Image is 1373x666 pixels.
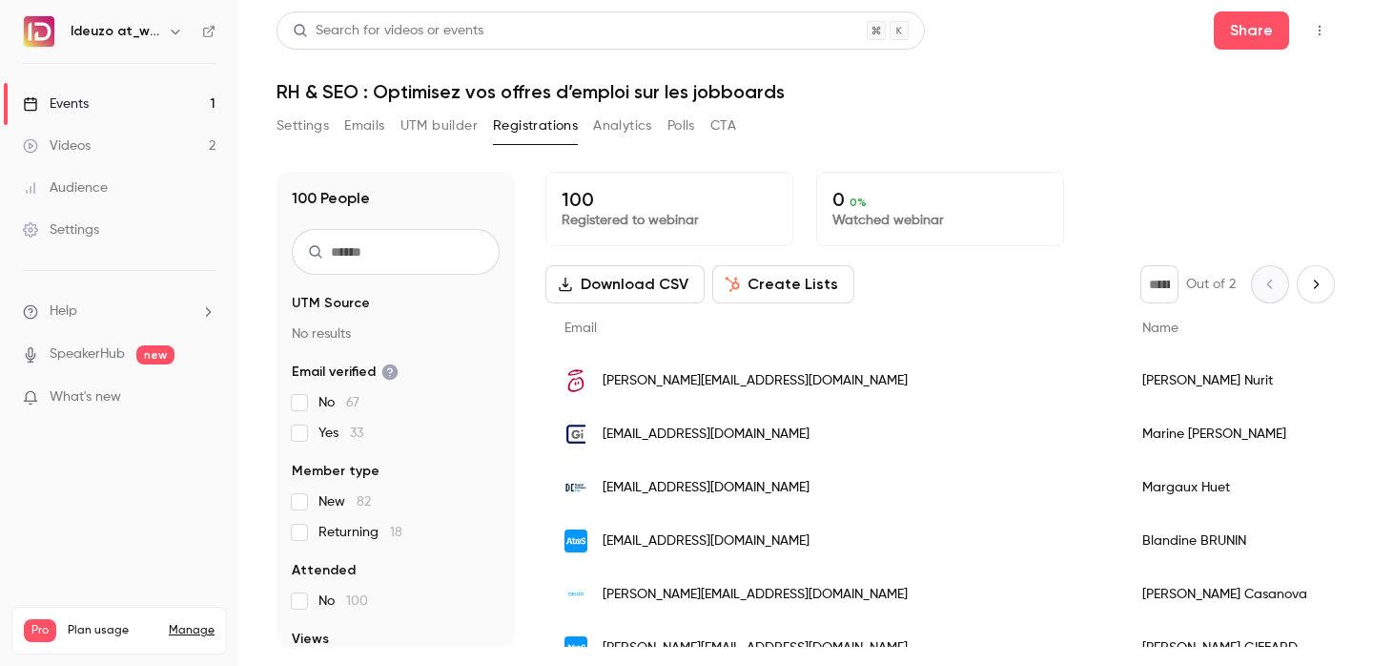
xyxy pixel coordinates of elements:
[564,322,597,335] span: Email
[318,523,402,542] span: Returning
[71,22,160,41] h6: Ideuzo at_work
[1297,265,1335,303] button: Next page
[346,594,368,608] span: 100
[50,387,121,407] span: What's new
[23,302,215,322] li: help-dropdown-opener
[603,638,908,658] span: [PERSON_NAME][EMAIL_ADDRESS][DOMAIN_NAME]
[1142,322,1178,335] span: Name
[357,495,371,509] span: 82
[318,492,371,511] span: New
[603,531,809,552] span: [EMAIL_ADDRESS][DOMAIN_NAME]
[603,585,908,605] span: [PERSON_NAME][EMAIL_ADDRESS][DOMAIN_NAME]
[318,592,368,611] span: No
[712,265,854,303] button: Create Lists
[564,423,587,446] img: gigroupholding.com
[832,188,1048,211] p: 0
[318,393,359,412] span: No
[50,344,125,364] a: SpeakerHub
[1214,11,1289,50] button: Share
[593,111,652,141] button: Analytics
[350,427,363,440] span: 33
[390,526,402,539] span: 18
[493,111,578,141] button: Registrations
[68,623,157,638] span: Plan usage
[1123,461,1362,514] div: Margaux Huet
[293,21,483,41] div: Search for videos or events
[564,369,587,392] img: innocent.fr
[1123,568,1362,621] div: [PERSON_NAME] Casanova
[850,196,867,209] span: 0 %
[545,265,705,303] button: Download CSV
[400,111,478,141] button: UTM builder
[603,425,809,445] span: [EMAIL_ADDRESS][DOMAIN_NAME]
[346,396,359,409] span: 67
[710,111,736,141] button: CTA
[136,345,174,364] span: new
[277,111,329,141] button: Settings
[23,178,108,198] div: Audience
[318,424,363,443] span: Yes
[169,623,215,638] a: Manage
[1123,514,1362,568] div: Blandine BRUNIN
[1123,407,1362,461] div: Marine [PERSON_NAME]
[564,476,587,499] img: live.fr
[23,136,91,156] div: Videos
[50,302,77,322] span: Help
[292,363,399,382] span: Email verified
[292,462,379,481] span: Member type
[24,619,56,642] span: Pro
[277,80,1335,103] h1: RH & SEO : Optimisez vos offres d’emploi sur les jobboards
[667,111,695,141] button: Polls
[292,294,370,313] span: UTM Source
[193,389,215,406] iframe: Noticeable Trigger
[344,111,384,141] button: Emails
[292,561,356,580] span: Attended
[292,630,329,649] span: Views
[23,94,89,114] div: Events
[603,478,809,498] span: [EMAIL_ADDRESS][DOMAIN_NAME]
[564,530,587,552] img: atos.net
[832,211,1048,230] p: Watched webinar
[292,187,370,210] h1: 100 People
[564,583,587,606] img: ideuzo.com
[562,188,777,211] p: 100
[24,16,54,47] img: Ideuzo at_work
[23,220,99,239] div: Settings
[564,636,587,659] img: atos.net
[1123,354,1362,407] div: [PERSON_NAME] Nurit
[562,211,777,230] p: Registered to webinar
[292,324,500,343] p: No results
[603,371,908,391] span: [PERSON_NAME][EMAIL_ADDRESS][DOMAIN_NAME]
[1186,275,1236,294] p: Out of 2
